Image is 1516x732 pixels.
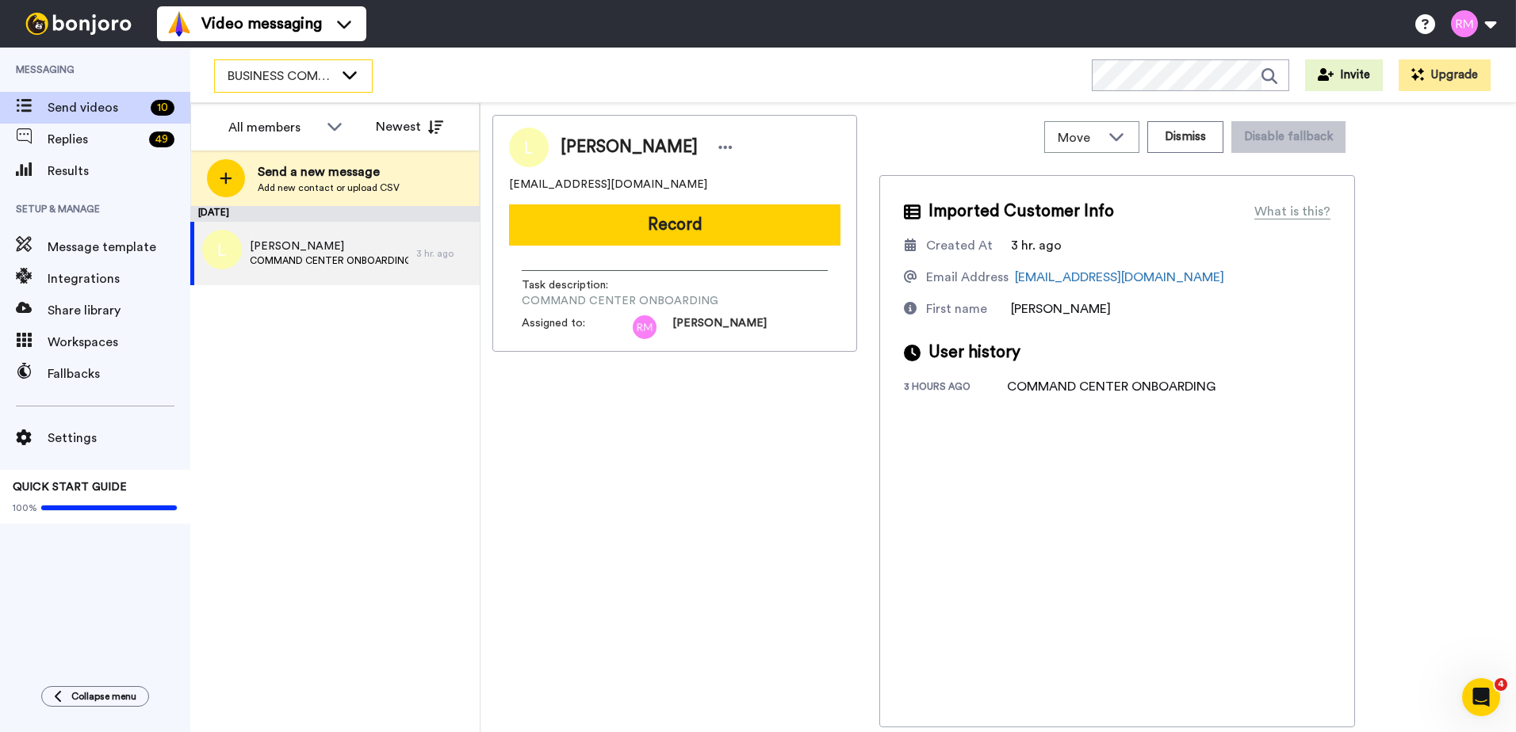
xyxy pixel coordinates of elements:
span: COMMAND CENTER ONBOARDING [522,293,718,309]
span: Add new contact or upload CSV [258,181,400,194]
img: bj-logo-header-white.svg [19,13,138,35]
a: [EMAIL_ADDRESS][DOMAIN_NAME] [1015,271,1224,284]
span: BUSINESS COMMAND CENTER [228,67,334,86]
span: [EMAIL_ADDRESS][DOMAIN_NAME] [509,177,707,193]
span: Assigned to: [522,315,633,339]
iframe: Intercom live chat [1462,678,1500,716]
img: rm.png [633,315,657,339]
span: [PERSON_NAME] [561,135,698,159]
span: Fallbacks [48,364,190,383]
span: Replies [48,130,143,149]
span: COMMAND CENTER ONBOARDING [250,254,408,267]
div: Email Address [926,268,1009,287]
img: l.png [202,230,242,269]
div: Created At [926,236,993,255]
button: Collapse menu [41,686,149,707]
span: Send videos [48,98,144,117]
span: Share library [48,301,190,320]
span: Workspaces [48,333,190,352]
span: Collapse menu [71,690,136,703]
span: Imported Customer Info [928,200,1114,223]
span: [PERSON_NAME] [672,315,767,339]
div: COMMAND CENTER ONBOARDING [1007,377,1215,396]
span: Move [1058,128,1101,147]
span: Message template [48,238,190,257]
div: What is this? [1254,202,1330,221]
span: Integrations [48,269,190,288]
button: Upgrade [1399,59,1491,91]
span: 100% [13,501,37,514]
div: 3 hr. ago [416,247,472,260]
div: First name [926,299,987,318]
button: Dismiss [1147,121,1223,153]
span: Results [48,162,190,181]
span: Video messaging [201,13,322,35]
span: [PERSON_NAME] [250,238,408,254]
button: Invite [1305,59,1383,91]
span: Task description : [522,277,633,293]
div: 3 hours ago [904,380,1007,396]
img: Image of Lisa [509,128,549,167]
img: vm-color.svg [167,11,192,36]
span: 4 [1495,678,1507,691]
div: 49 [149,132,174,147]
button: Disable fallback [1231,121,1346,153]
span: QUICK START GUIDE [13,482,127,493]
span: [PERSON_NAME] [1011,303,1111,315]
div: All members [228,118,319,137]
div: 10 [151,100,174,116]
span: 3 hr. ago [1011,239,1062,252]
button: Newest [364,111,455,143]
div: [DATE] [190,206,480,222]
button: Record [509,204,840,246]
span: Settings [48,429,190,448]
span: User history [928,341,1020,364]
span: Send a new message [258,162,400,181]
